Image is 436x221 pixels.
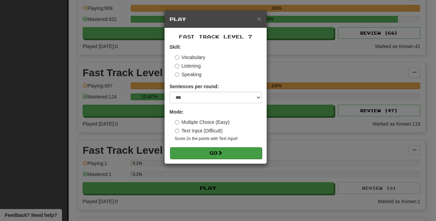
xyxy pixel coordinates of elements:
[170,44,181,50] strong: Skill:
[170,109,184,115] strong: Mode:
[175,129,179,133] input: Text Input (Difficult)
[175,127,223,134] label: Text Input (Difficult)
[175,120,179,125] input: Multiple Choice (Easy)
[175,136,262,142] small: Score 2x the points with Text Input !
[175,71,202,78] label: Speaking
[170,83,219,90] label: Sentences per round:
[170,16,262,23] h5: Play
[175,62,201,69] label: Listening
[179,34,252,39] span: Fast Track Level 7
[257,15,261,22] button: Close
[175,55,179,60] input: Vocabulary
[170,147,262,159] button: Go
[175,64,179,68] input: Listening
[257,15,261,23] span: ×
[175,119,230,126] label: Multiple Choice (Easy)
[175,54,205,61] label: Vocabulary
[175,72,179,77] input: Speaking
